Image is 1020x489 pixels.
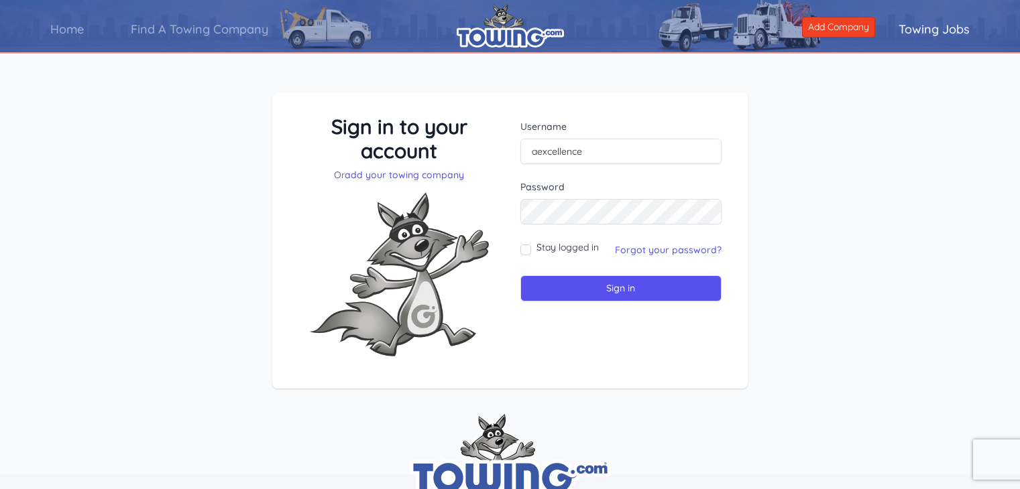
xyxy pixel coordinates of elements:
[520,275,722,301] input: Sign in
[615,244,722,256] a: Forgot your password?
[536,240,599,254] label: Stay logged in
[27,10,107,48] a: Home
[520,180,722,194] label: Password
[345,169,464,181] a: add your towing company
[298,168,500,182] p: Or
[107,10,292,48] a: Find A Towing Company
[520,120,722,133] label: Username
[802,17,875,38] a: Add Company
[298,115,500,163] h3: Sign in to your account
[875,10,993,48] a: Towing Jobs
[298,182,500,367] img: Fox-Excited.png
[457,3,564,48] img: logo.png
